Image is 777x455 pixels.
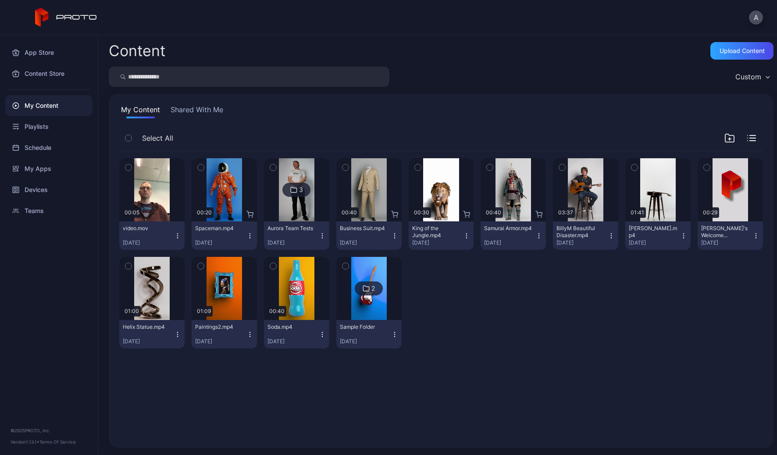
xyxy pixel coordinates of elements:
[192,221,257,250] button: Spaceman.mp4[DATE]
[195,323,243,331] div: Paintings2.mp4
[11,439,39,444] span: Version 1.13.1 •
[192,320,257,348] button: Paintings2.mp4[DATE]
[720,47,765,54] div: Upload Content
[625,221,691,250] button: [PERSON_NAME].mp4[DATE]
[5,137,93,158] a: Schedule
[340,239,391,246] div: [DATE]
[5,200,93,221] a: Teams
[142,133,173,143] span: Select All
[629,239,680,246] div: [DATE]
[336,221,402,250] button: Business Suit.mp4[DATE]
[484,239,535,246] div: [DATE]
[412,225,460,239] div: King of the Jungle.mp4
[123,323,171,331] div: Helix Statue.mp4
[264,221,329,250] button: Aurora Team Tests[DATE]
[701,239,752,246] div: [DATE]
[749,11,763,25] button: A
[169,104,225,118] button: Shared With Me
[698,221,763,250] button: [PERSON_NAME]'s Welcome Video.mp4[DATE]
[629,225,677,239] div: BillyM Silhouette.mp4
[556,239,608,246] div: [DATE]
[731,67,773,87] button: Custom
[267,338,319,345] div: [DATE]
[481,221,546,250] button: Samurai Armor.mp4[DATE]
[340,225,388,232] div: Business Suit.mp4
[484,225,532,232] div: Samurai Armor.mp4
[735,72,761,81] div: Custom
[299,186,303,194] div: 3
[5,158,93,179] a: My Apps
[340,323,388,331] div: Sample Folder
[336,320,402,348] button: Sample Folder[DATE]
[11,427,87,434] div: © 2025 PROTO, Inc.
[412,239,463,246] div: [DATE]
[5,179,93,200] a: Devices
[340,338,391,345] div: [DATE]
[267,239,319,246] div: [DATE]
[556,225,605,239] div: BillyM Beautiful Disaster.mp4
[701,225,749,239] div: David's Welcome Video.mp4
[39,439,76,444] a: Terms Of Service
[5,63,93,84] a: Content Store
[119,104,162,118] button: My Content
[267,225,316,232] div: Aurora Team Tests
[267,323,316,331] div: Soda.mp4
[5,42,93,63] a: App Store
[264,320,329,348] button: Soda.mp4[DATE]
[5,116,93,137] a: Playlists
[195,239,246,246] div: [DATE]
[119,221,185,250] button: video.mov[DATE]
[553,221,618,250] button: BillyM Beautiful Disaster.mp4[DATE]
[710,42,773,60] button: Upload Content
[195,225,243,232] div: Spaceman.mp4
[371,284,375,292] div: 2
[123,338,174,345] div: [DATE]
[109,43,165,58] div: Content
[195,338,246,345] div: [DATE]
[5,95,93,116] a: My Content
[123,239,174,246] div: [DATE]
[123,225,171,232] div: video.mov
[409,221,474,250] button: King of the Jungle.mp4[DATE]
[119,320,185,348] button: Helix Statue.mp4[DATE]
